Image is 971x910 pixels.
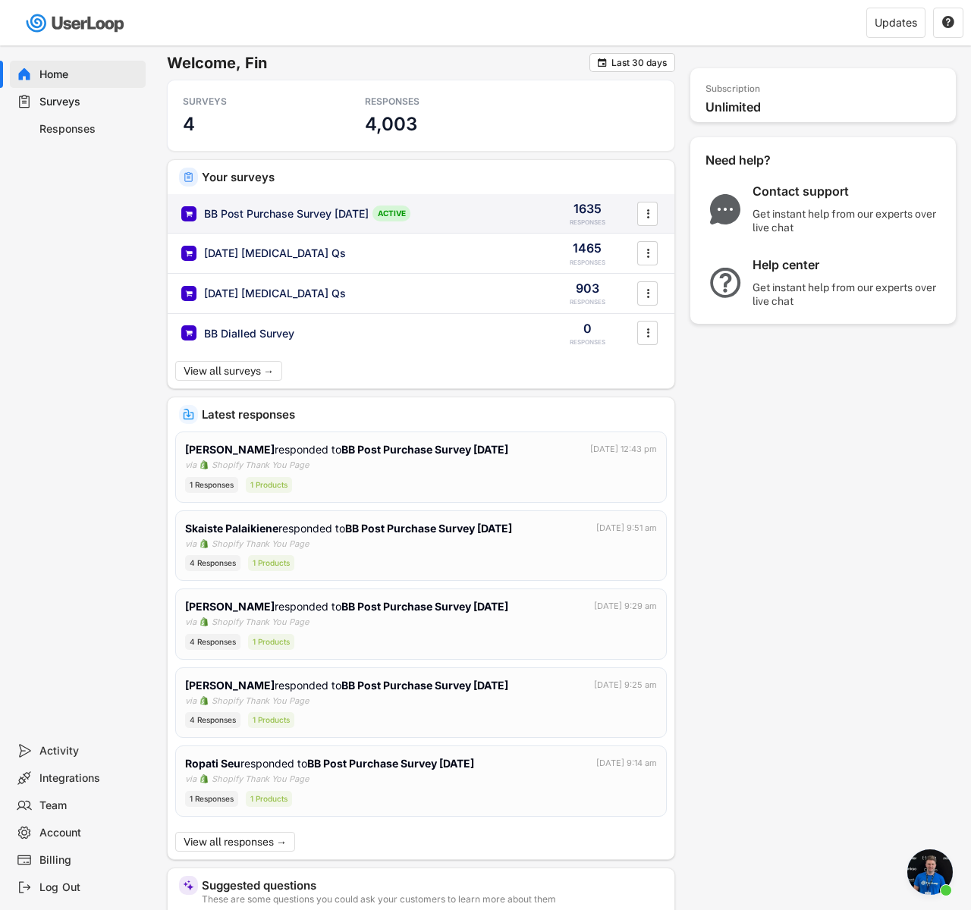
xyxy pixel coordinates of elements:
[212,459,309,472] div: Shopify Thank You Page
[590,443,657,456] div: [DATE] 12:43 pm
[212,773,309,786] div: Shopify Thank You Page
[185,634,240,650] div: 4 Responses
[596,522,657,535] div: [DATE] 9:51 am
[583,320,592,337] div: 0
[183,96,319,108] div: SURVEYS
[185,520,515,536] div: responded to
[204,326,294,341] div: BB Dialled Survey
[570,218,605,227] div: RESPONSES
[640,282,655,305] button: 
[753,207,942,234] div: Get instant help from our experts over live chat
[202,895,663,904] div: These are some questions you could ask your customers to learn more about them
[646,325,649,340] text: 
[183,409,194,420] img: IncomingMajor.svg
[705,194,745,224] img: ChatMajor.svg
[185,459,196,472] div: via
[573,240,602,256] div: 1465
[185,598,511,614] div: responded to
[646,285,649,301] text: 
[39,771,140,786] div: Integrations
[248,555,294,571] div: 1 Products
[185,695,196,708] div: via
[39,799,140,813] div: Team
[200,460,209,469] img: 1156660_ecommerce_logo_shopify_icon%20%281%29.png
[175,832,295,852] button: View all responses →
[185,522,278,535] strong: Skaiste Palaikiene
[200,774,209,783] img: 1156660_ecommerce_logo_shopify_icon%20%281%29.png
[202,880,663,891] div: Suggested questions
[753,184,942,199] div: Contact support
[640,202,655,225] button: 
[204,286,346,301] div: [DATE] [MEDICAL_DATA] Qs
[183,880,194,891] img: MagicMajor%20%28Purple%29.svg
[167,53,589,73] h6: Welcome, Fin
[640,322,655,344] button: 
[594,679,657,692] div: [DATE] 9:25 am
[365,112,416,136] h3: 4,003
[183,112,195,136] h3: 4
[39,826,140,840] div: Account
[341,443,508,456] strong: BB Post Purchase Survey [DATE]
[185,712,240,728] div: 4 Responses
[875,17,917,28] div: Updates
[372,206,410,221] div: ACTIVE
[246,477,292,493] div: 1 Products
[570,259,605,267] div: RESPONSES
[39,95,140,109] div: Surveys
[39,880,140,895] div: Log Out
[23,8,130,39] img: userloop-logo-01.svg
[646,206,649,221] text: 
[185,791,238,807] div: 1 Responses
[248,712,294,728] div: 1 Products
[570,298,605,306] div: RESPONSES
[646,245,649,261] text: 
[185,441,511,457] div: responded to
[598,57,607,68] text: 
[39,67,140,82] div: Home
[204,206,369,221] div: BB Post Purchase Survey [DATE]
[705,99,948,115] div: Unlimited
[204,246,346,261] div: [DATE] [MEDICAL_DATA] Qs
[365,96,501,108] div: RESPONSES
[39,853,140,868] div: Billing
[248,634,294,650] div: 1 Products
[907,849,953,895] a: Open chat
[753,257,942,273] div: Help center
[39,744,140,758] div: Activity
[200,539,209,548] img: 1156660_ecommerce_logo_shopify_icon%20%281%29.png
[570,338,605,347] div: RESPONSES
[185,755,477,771] div: responded to
[200,617,209,626] img: 1156660_ecommerce_logo_shopify_icon%20%281%29.png
[212,695,309,708] div: Shopify Thank You Page
[185,555,240,571] div: 4 Responses
[345,522,512,535] strong: BB Post Purchase Survey [DATE]
[212,538,309,551] div: Shopify Thank You Page
[341,679,508,692] strong: BB Post Purchase Survey [DATE]
[200,696,209,705] img: 1156660_ecommerce_logo_shopify_icon%20%281%29.png
[753,281,942,308] div: Get instant help from our experts over live chat
[185,677,511,693] div: responded to
[596,57,608,68] button: 
[941,16,955,30] button: 
[185,616,196,629] div: via
[307,757,474,770] strong: BB Post Purchase Survey [DATE]
[185,477,238,493] div: 1 Responses
[341,600,508,613] strong: BB Post Purchase Survey [DATE]
[185,443,275,456] strong: [PERSON_NAME]
[705,83,760,96] div: Subscription
[573,200,602,217] div: 1635
[39,122,140,136] div: Responses
[705,268,745,298] img: QuestionMarkInverseMajor.svg
[594,600,657,613] div: [DATE] 9:29 am
[202,171,663,183] div: Your surveys
[185,679,275,692] strong: [PERSON_NAME]
[185,773,196,786] div: via
[942,15,954,29] text: 
[212,616,309,629] div: Shopify Thank You Page
[185,757,240,770] strong: Ropati Seu
[611,58,667,67] div: Last 30 days
[246,791,292,807] div: 1 Products
[640,242,655,265] button: 
[705,152,812,168] div: Need help?
[185,600,275,613] strong: [PERSON_NAME]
